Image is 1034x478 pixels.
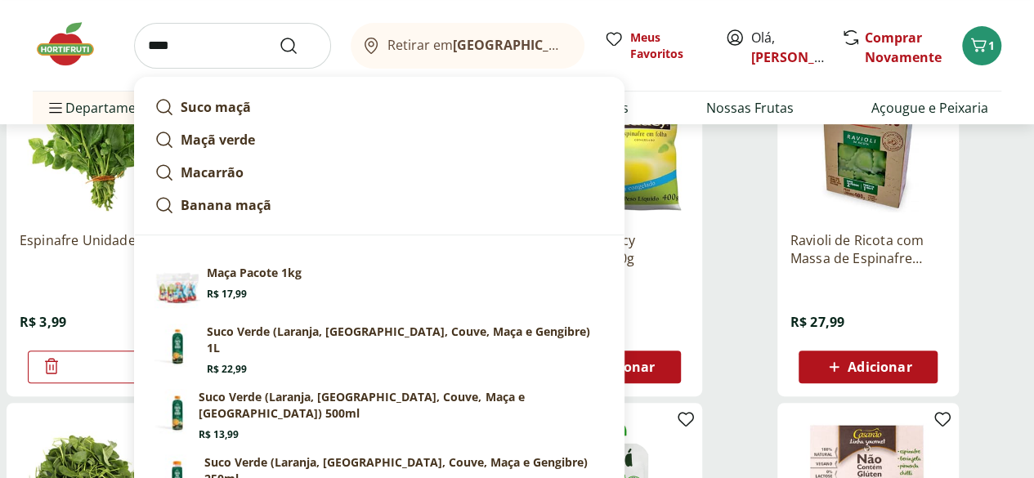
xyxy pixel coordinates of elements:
p: Suco Verde (Laranja, [GEOGRAPHIC_DATA], Couve, Maça e Gengibre) 1L [207,324,604,356]
b: [GEOGRAPHIC_DATA]/[GEOGRAPHIC_DATA] [453,36,728,54]
a: Maçã verde [148,123,611,156]
span: R$ 17,99 [207,288,247,301]
strong: Macarrão [181,163,244,181]
img: Principal [154,265,200,310]
a: Nossas Frutas [706,98,794,118]
a: Suco Verde (Laranja, Hortelã, Couve, Maça e Gengibre) 1LSuco Verde (Laranja, [GEOGRAPHIC_DATA], C... [148,317,611,382]
span: Departamentos [46,88,163,127]
span: 1 [988,38,995,53]
img: Suco Verde (Laranja, Hortelã, Couve, Maça e Gengibre) 500ml [154,389,200,435]
a: PrincipalMaça Pacote 1kgR$ 17,99 [148,258,611,317]
img: Ravioli de Ricota com Massa de Espinafre Capolavoro 400g [790,63,946,218]
img: Hortifruti [33,20,114,69]
span: Meus Favoritos [630,29,705,62]
p: Maça Pacote 1kg [207,265,302,281]
img: Suco Verde (Laranja, Hortelã, Couve, Maça e Gengibre) 1L [154,324,200,369]
p: Suco Verde (Laranja, [GEOGRAPHIC_DATA], Couve, Maça e [GEOGRAPHIC_DATA]) 500ml [199,389,604,422]
a: Suco Verde (Laranja, Hortelã, Couve, Maça e Gengibre) 500mlSuco Verde (Laranja, [GEOGRAPHIC_DATA]... [148,382,611,448]
strong: Maçã verde [181,131,255,149]
span: R$ 27,99 [790,313,844,331]
a: [PERSON_NAME] [751,48,857,66]
strong: Banana maçã [181,196,271,214]
span: Retirar em [387,38,568,52]
span: Olá, [751,28,824,67]
a: Comprar Novamente [865,29,942,66]
img: Espinafre Unidade [20,63,175,218]
button: Adicionar [799,351,938,383]
button: Menu [46,88,65,127]
button: Carrinho [962,26,1001,65]
a: Banana maçã [148,189,611,221]
a: Açougue e Peixaria [871,98,988,118]
span: R$ 22,99 [207,363,247,376]
a: Meus Favoritos [604,29,705,62]
span: R$ 3,99 [20,313,66,331]
span: Adicionar [848,360,911,373]
strong: Suco maçã [181,98,251,116]
a: Suco maçã [148,91,611,123]
a: Macarrão [148,156,611,189]
span: R$ 13,99 [199,428,239,441]
a: Ravioli de Ricota com Massa de Espinafre Capolavoro 400g [790,231,946,267]
button: Submit Search [279,36,318,56]
button: Retirar em[GEOGRAPHIC_DATA]/[GEOGRAPHIC_DATA] [351,23,584,69]
a: Espinafre Unidade [20,231,175,267]
input: search [134,23,331,69]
